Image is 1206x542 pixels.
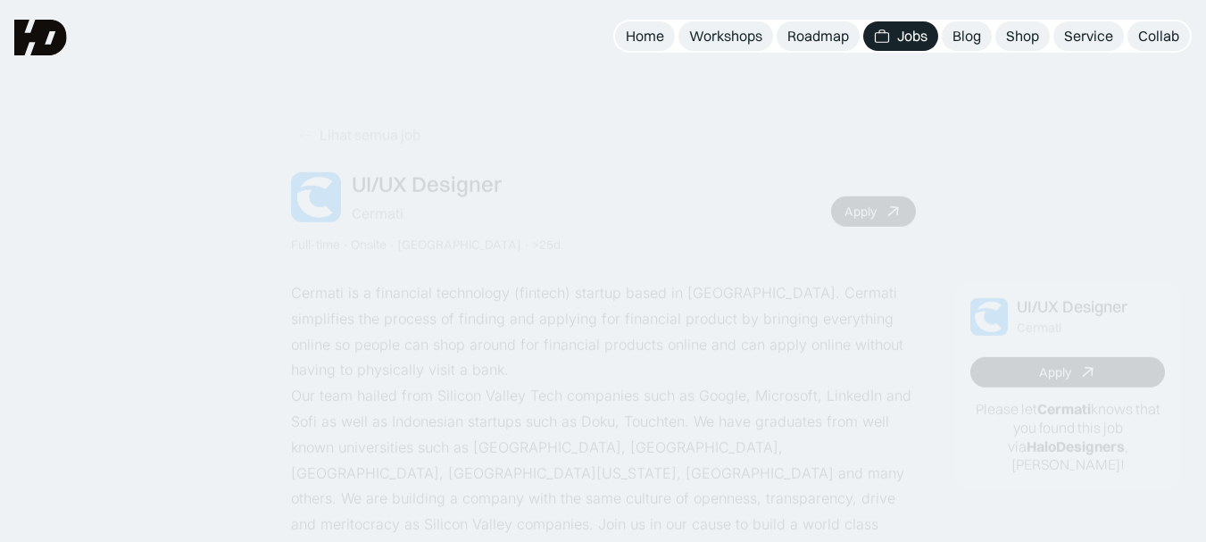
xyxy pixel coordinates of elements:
div: Blog [952,27,981,46]
a: Workshops [678,21,773,51]
div: UI/UX Designer [1017,298,1127,317]
p: Please let knows that you found this job via , [PERSON_NAME]! [970,400,1165,474]
div: Roadmap [787,27,849,46]
a: Apply [831,196,916,227]
div: >25d [532,237,561,252]
img: Job Image [970,298,1008,336]
div: · [388,237,395,252]
a: Home [615,21,675,51]
div: Service [1064,27,1113,46]
b: Cermati [1037,400,1091,418]
div: Cermati [352,204,403,222]
a: Lihat semua job [291,121,428,150]
a: Collab [1127,21,1190,51]
p: Cermati is a financial technology (fintech) startup based in [GEOGRAPHIC_DATA]. Cermati simplifie... [291,280,916,383]
div: Shop [1006,27,1039,46]
a: Jobs [863,21,938,51]
img: Job Image [291,171,341,221]
div: Onsite [351,237,387,252]
a: Blog [942,21,992,51]
div: Cermati [1017,321,1061,336]
div: Apply [1039,364,1071,379]
b: HaloDesigners [1027,437,1125,454]
div: Apply [844,204,877,219]
div: Collab [1138,27,1179,46]
div: · [523,237,530,252]
div: Home [626,27,664,46]
div: Workshops [689,27,762,46]
div: Jobs [897,27,927,46]
div: [GEOGRAPHIC_DATA] [397,237,521,252]
div: Full-time [291,237,340,252]
div: Lihat semua job [320,126,420,145]
div: · [342,237,349,252]
a: Shop [995,21,1050,51]
a: Service [1053,21,1124,51]
a: Apply [970,357,1165,388]
a: Roadmap [777,21,860,51]
div: UI/UX Designer [352,171,502,197]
